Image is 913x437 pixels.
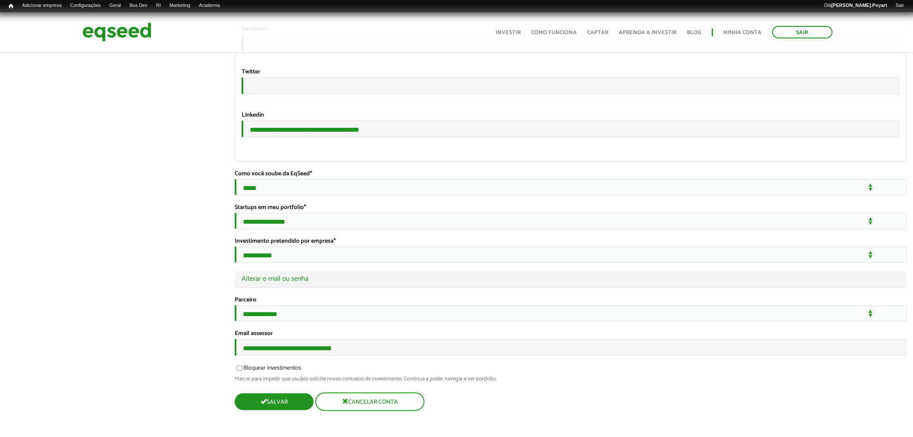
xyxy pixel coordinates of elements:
[687,30,702,35] a: Blog
[235,393,314,410] button: Salvar
[82,21,151,44] img: EqSeed
[235,365,301,374] label: Bloquear investimentos
[125,2,152,9] a: Bus Dev
[105,2,125,9] a: Geral
[242,112,264,118] label: Linkedin
[9,3,13,9] span: Início
[334,236,336,246] span: Este campo é obrigatório.
[235,376,907,382] div: Marcar para impedir que usuário solicite novos contratos de investimento. Continua a poder navega...
[165,2,195,9] a: Marketing
[310,169,312,179] span: Este campo é obrigatório.
[831,3,887,8] strong: [PERSON_NAME].Poyart
[315,393,425,411] button: Cancelar conta
[496,30,521,35] a: Investir
[532,30,577,35] a: Como funciona
[152,2,165,9] a: RI
[235,331,273,337] label: Email assessor
[235,205,306,211] label: Startups em meu portfolio
[304,203,306,212] span: Este campo é obrigatório.
[619,30,677,35] a: Aprenda a investir
[820,2,892,9] a: Olá[PERSON_NAME].Poyart
[242,69,260,75] label: Twitter
[772,26,833,38] a: Sair
[891,2,909,9] a: Sair
[588,30,609,35] a: Captar
[195,2,224,9] a: Academia
[66,2,105,9] a: Configurações
[4,2,18,10] a: Início
[235,297,256,303] label: Parceiro
[18,2,66,9] a: Adicionar empresa
[242,275,900,282] a: Alterar e-mail ou senha
[235,238,336,244] label: Investimento pretendido por empresa
[724,30,762,35] a: Minha conta
[235,171,312,177] label: Como você soube da EqSeed
[232,365,247,371] input: Bloquear investimentos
